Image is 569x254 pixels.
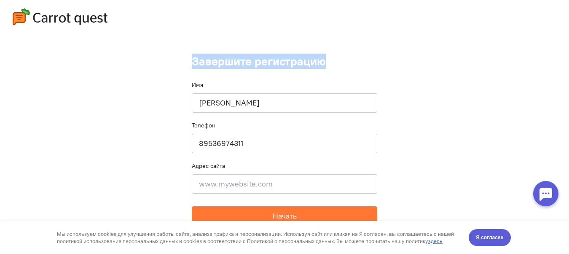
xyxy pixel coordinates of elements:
[192,93,377,113] input: Ваше имя
[192,55,377,68] h1: Завершите регистрацию
[192,81,203,89] label: Имя
[192,174,377,194] input: www.mywebsite.com
[273,211,297,221] span: Начать
[192,121,215,130] label: Телефон
[192,206,377,226] button: Начать
[476,12,504,21] span: Я согласен
[428,17,443,23] a: здесь
[57,9,459,24] div: Мы используем cookies для улучшения работы сайта, анализа трафика и персонализации. Используя сай...
[192,162,225,170] label: Адрес сайта
[13,8,107,25] img: carrot-quest-logo.svg
[192,134,377,153] input: +79001110101
[469,8,511,25] button: Я согласен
